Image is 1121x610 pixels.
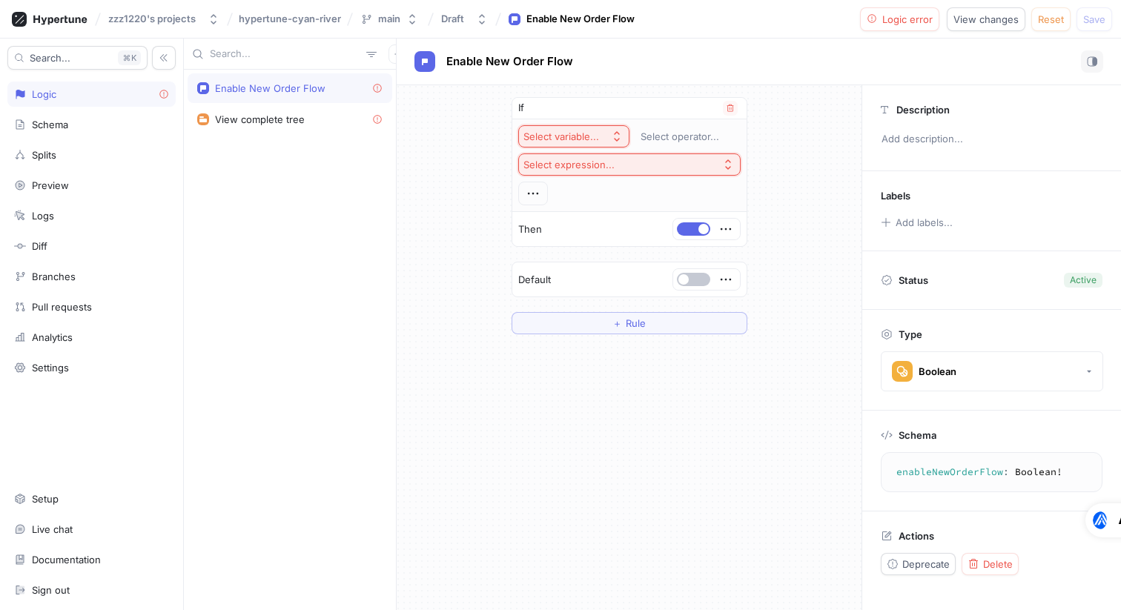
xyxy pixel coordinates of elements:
[441,13,464,25] div: Draft
[32,179,69,191] div: Preview
[32,584,70,596] div: Sign out
[902,560,950,568] span: Deprecate
[641,130,719,143] div: Select operator...
[626,319,646,328] span: Rule
[512,312,747,334] button: ＋Rule
[526,12,635,27] div: Enable New Order Flow
[962,553,1019,575] button: Delete
[887,459,1096,485] textarea: enableNewOrderFlow: Boolean!
[239,13,341,24] span: hypertune-cyan-river
[899,530,934,542] p: Actions
[876,213,957,232] button: Add labels...
[32,88,56,100] div: Logic
[32,149,56,161] div: Splits
[215,113,305,125] div: View complete tree
[523,130,599,143] div: Select variable...
[860,7,940,31] button: Logic error
[518,222,542,237] p: Then
[32,331,73,343] div: Analytics
[1083,15,1105,24] span: Save
[108,13,196,25] div: zzz1220's projects
[882,15,933,24] span: Logic error
[32,554,101,566] div: Documentation
[612,319,622,328] span: ＋
[881,190,910,202] p: Labels
[354,7,424,31] button: main
[378,13,400,25] div: main
[446,56,573,67] span: Enable New Order Flow
[7,547,176,572] a: Documentation
[634,125,741,147] button: Select operator...
[1077,7,1112,31] button: Save
[32,119,68,130] div: Schema
[896,104,950,116] p: Description
[899,429,936,441] p: Schema
[518,273,551,288] p: Default
[32,240,47,252] div: Diff
[518,125,629,147] button: Select variable...
[881,351,1103,391] button: Boolean
[215,82,325,94] div: Enable New Order Flow
[30,53,70,62] span: Search...
[32,271,76,282] div: Branches
[32,493,59,505] div: Setup
[32,210,54,222] div: Logs
[953,15,1019,24] span: View changes
[32,362,69,374] div: Settings
[1038,15,1064,24] span: Reset
[875,127,1108,152] p: Add description...
[919,365,956,378] div: Boolean
[210,47,360,62] input: Search...
[32,523,73,535] div: Live chat
[118,50,141,65] div: K
[983,560,1013,568] span: Delete
[523,159,615,171] div: Select expression...
[1031,7,1071,31] button: Reset
[947,7,1025,31] button: View changes
[899,270,928,291] p: Status
[102,7,225,31] button: zzz1220's projects
[518,153,741,176] button: Select expression...
[899,328,922,340] p: Type
[881,553,956,575] button: Deprecate
[1070,273,1097,287] div: Active
[518,101,524,116] p: If
[7,46,148,70] button: Search...K
[32,301,92,313] div: Pull requests
[435,7,494,31] button: Draft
